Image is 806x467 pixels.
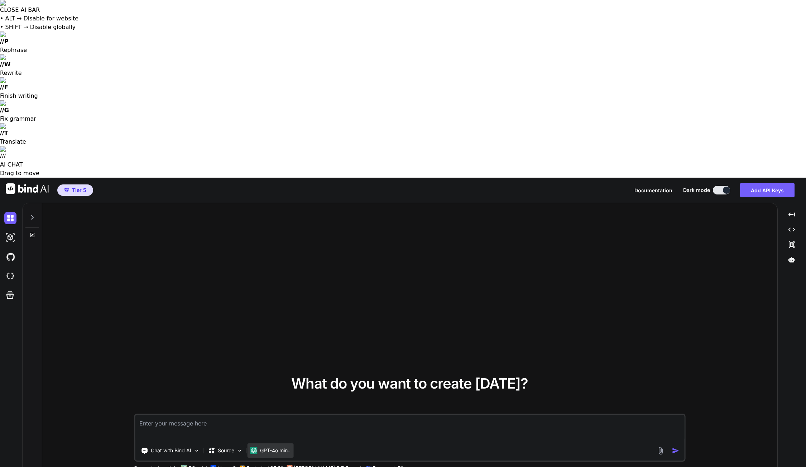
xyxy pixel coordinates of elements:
span: What do you want to create [DATE]? [291,375,528,392]
img: cloudideIcon [4,270,16,282]
span: Tier 5 [72,187,86,194]
span: Documentation [634,187,672,193]
img: attachment [656,447,665,455]
button: Add API Keys [740,183,795,197]
p: Source [218,447,234,454]
img: Pick Models [236,448,243,454]
img: Pick Tools [193,448,200,454]
img: githubDark [4,251,16,263]
img: GPT-4o mini [250,447,257,454]
img: Bind AI [6,183,49,194]
button: Documentation [634,187,672,194]
p: Chat with Bind AI [151,447,191,454]
img: icon [672,447,679,454]
button: premiumTier 5 [57,184,93,196]
img: darkChat [4,212,16,224]
p: GPT-4o min.. [260,447,291,454]
img: premium [64,188,69,192]
img: darkAi-studio [4,231,16,244]
span: Dark mode [683,187,710,194]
